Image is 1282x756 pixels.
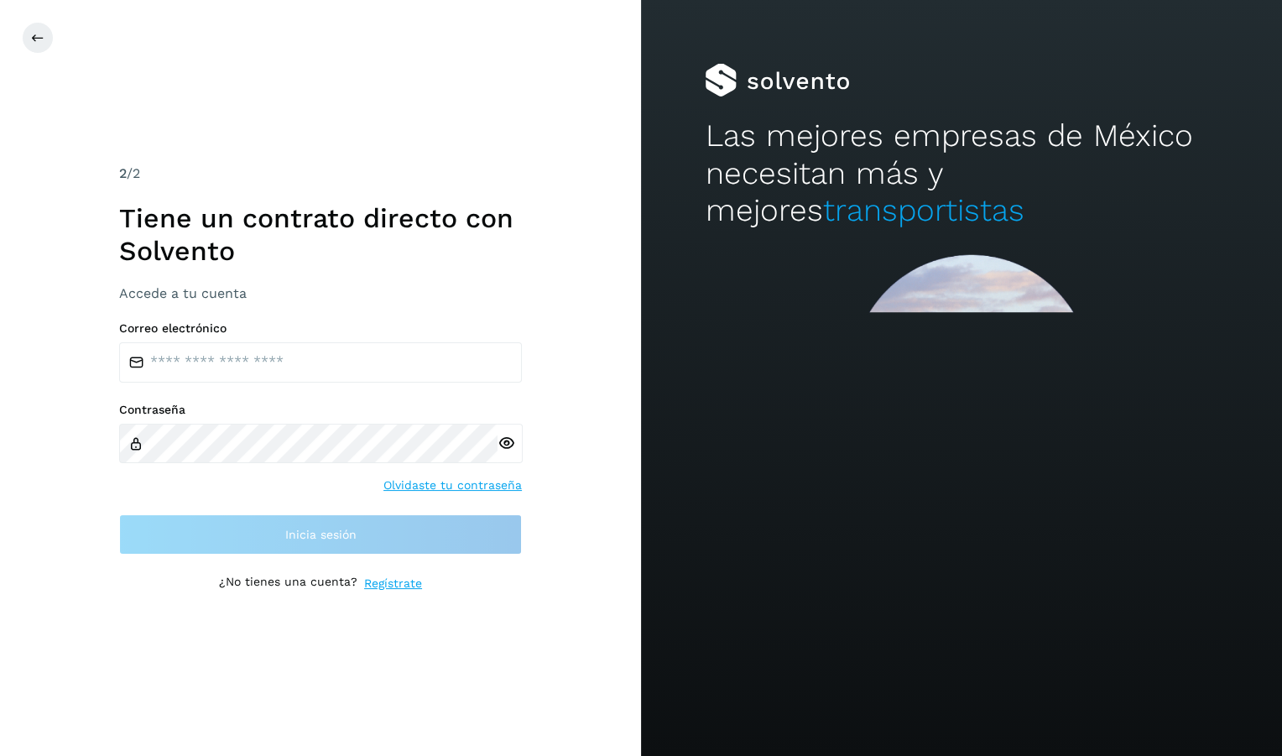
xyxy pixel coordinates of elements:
a: Olvidaste tu contraseña [383,477,522,494]
a: Regístrate [364,575,422,592]
span: Inicia sesión [285,529,357,540]
h2: Las mejores empresas de México necesitan más y mejores [705,117,1217,229]
label: Contraseña [119,403,522,417]
h3: Accede a tu cuenta [119,285,522,301]
span: transportistas [822,192,1024,228]
label: Correo electrónico [119,321,522,336]
span: 2 [119,165,127,181]
button: Inicia sesión [119,514,522,555]
h1: Tiene un contrato directo con Solvento [119,202,522,267]
div: /2 [119,164,522,184]
p: ¿No tienes una cuenta? [219,575,357,592]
